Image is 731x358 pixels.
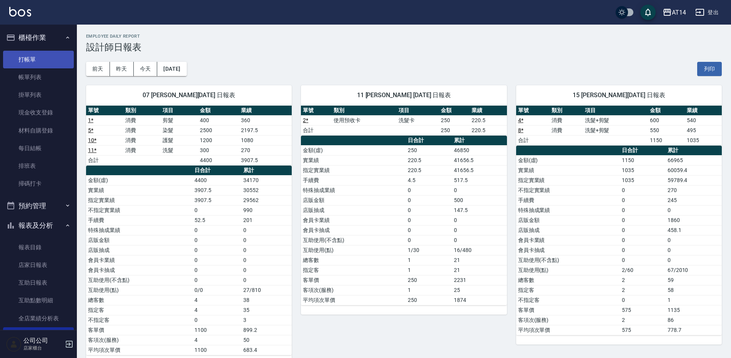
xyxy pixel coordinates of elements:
button: 報表及分析 [3,215,74,235]
td: 0 [620,195,666,205]
td: 4400 [198,155,239,165]
td: 平均項次單價 [516,325,620,335]
td: 1 [406,255,452,265]
td: 金額(虛) [86,175,193,185]
a: 互助日報表 [3,274,74,292]
td: 指定實業績 [86,195,193,205]
td: 會員卡業績 [301,215,405,225]
td: 0 [406,185,452,195]
td: 客單價 [301,275,405,285]
a: 掛單列表 [3,86,74,104]
td: 0 [241,245,292,255]
td: 0 [241,265,292,275]
td: 41656.5 [452,155,507,165]
button: 櫃檯作業 [3,28,74,48]
td: 575 [620,325,666,335]
td: 0 [241,235,292,245]
td: 1 [406,285,452,295]
td: 0 [406,195,452,205]
a: 排班表 [3,157,74,175]
h5: 公司公司 [23,337,63,345]
h3: 設計師日報表 [86,42,722,53]
td: 27/810 [241,285,292,295]
td: 互助使用(不含點) [86,275,193,285]
a: 掃碼打卡 [3,175,74,192]
table: a dense table [86,106,292,166]
a: 報表目錄 [3,239,74,256]
td: 66965 [666,155,722,165]
td: 250 [406,295,452,305]
button: 登出 [692,5,722,20]
a: 帳單列表 [3,68,74,86]
th: 類別 [123,106,161,116]
td: 0 [666,255,722,265]
th: 日合計 [406,136,452,146]
td: 0 [406,225,452,235]
td: 0 [452,225,507,235]
td: 4 [193,335,241,345]
td: 店販金額 [301,195,405,205]
td: 洗髮 [161,145,198,155]
td: 會員卡抽成 [516,245,620,255]
td: 總客數 [86,295,193,305]
td: 特殊抽成業績 [301,185,405,195]
td: 250 [406,145,452,155]
button: 列印 [697,62,722,76]
td: 360 [239,115,292,125]
td: 會員卡業績 [86,255,193,265]
a: 現金收支登錄 [3,104,74,121]
td: 0 [620,185,666,195]
td: 21 [452,265,507,275]
td: 店販抽成 [86,245,193,255]
a: 打帳單 [3,51,74,68]
td: 52.5 [193,215,241,225]
td: 消費 [123,125,161,135]
td: 147.5 [452,205,507,215]
td: 不指定客 [516,295,620,305]
td: 683.4 [241,345,292,355]
td: 517.5 [452,175,507,185]
td: 990 [241,205,292,215]
td: 59789.4 [666,175,722,185]
td: 0 [193,265,241,275]
td: 消費 [550,125,583,135]
th: 日合計 [620,146,666,156]
td: 會員卡抽成 [86,265,193,275]
td: 58 [666,285,722,295]
th: 日合計 [193,166,241,176]
td: 3907.5 [193,185,241,195]
span: 07 [PERSON_NAME][DATE] 日報表 [95,91,282,99]
td: 0 [406,215,452,225]
table: a dense table [516,106,722,146]
td: 3907.5 [193,195,241,205]
span: 11 [PERSON_NAME] [DATE] 日報表 [310,91,497,99]
td: 1860 [666,215,722,225]
td: 16/480 [452,245,507,255]
td: 60059.4 [666,165,722,175]
td: 指定實業績 [516,175,620,185]
td: 會員卡抽成 [301,225,405,235]
td: 0 [452,235,507,245]
td: 41656.5 [452,165,507,175]
th: 業績 [470,106,507,116]
td: 2 [620,275,666,285]
td: 201 [241,215,292,225]
table: a dense table [301,106,507,136]
td: 客項次(服務) [301,285,405,295]
table: a dense table [86,166,292,355]
td: 0 [620,225,666,235]
td: 4400 [193,175,241,185]
td: 0 [193,315,241,325]
td: 35 [241,305,292,315]
td: 0 [452,185,507,195]
a: 全店業績分析表 [3,310,74,327]
td: 1035 [620,165,666,175]
td: 特殊抽成業績 [516,205,620,215]
button: 昨天 [110,62,134,76]
td: 0 [620,255,666,265]
td: 2 [620,315,666,325]
td: 0 [406,235,452,245]
td: 0 [193,205,241,215]
td: 250 [406,275,452,285]
td: 2/60 [620,265,666,275]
